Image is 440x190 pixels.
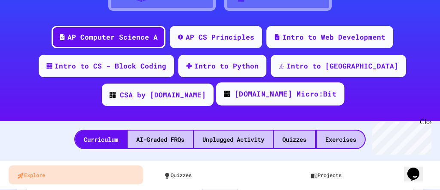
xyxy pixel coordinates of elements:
[120,90,206,100] div: CSA by [DOMAIN_NAME]
[302,165,437,184] a: Projects
[194,61,259,71] div: Intro to Python
[75,131,127,148] div: Curriculum
[155,165,290,184] a: Quizzes
[282,32,385,42] div: Intro to Web Development
[110,92,116,98] img: CODE_logo_RGB.png
[3,3,59,55] div: Chat with us now!Close
[55,61,166,71] div: Intro to CS - Block Coding
[194,131,273,148] div: Unplugged Activity
[274,131,315,148] div: Quizzes
[128,131,193,148] div: AI-Graded FRQs
[186,32,254,42] div: AP CS Principles
[404,156,431,181] iframe: chat widget
[287,61,398,71] div: Intro to [GEOGRAPHIC_DATA]
[224,91,230,97] img: CODE_logo_RGB.png
[369,118,431,155] iframe: chat widget
[67,32,158,42] div: AP Computer Science A
[9,165,143,184] a: Explore
[235,89,336,100] div: [DOMAIN_NAME] Micro:Bit
[317,131,365,148] div: Exercises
